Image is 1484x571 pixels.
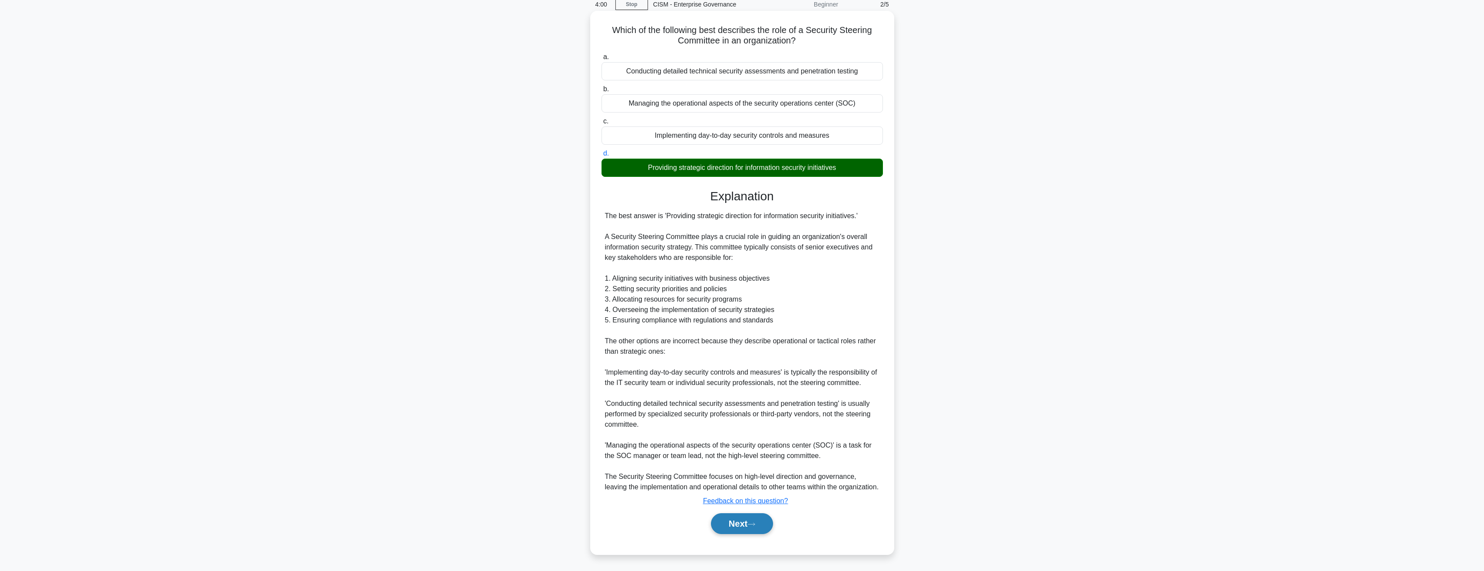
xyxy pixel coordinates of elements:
[703,497,788,505] a: Feedback on this question?
[603,85,609,93] span: b.
[607,189,878,204] h3: Explanation
[605,211,879,492] div: The best answer is 'Providing strategic direction for information security initiatives.' A Securi...
[602,62,883,80] div: Conducting detailed technical security assessments and penetration testing
[601,25,884,46] h5: Which of the following best describes the role of a Security Steering Committee in an organization?
[602,159,883,177] div: Providing strategic direction for information security initiatives
[602,126,883,145] div: Implementing day-to-day security controls and measures
[711,513,773,534] button: Next
[603,53,609,60] span: a.
[603,149,609,157] span: d.
[603,117,608,125] span: c.
[602,94,883,113] div: Managing the operational aspects of the security operations center (SOC)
